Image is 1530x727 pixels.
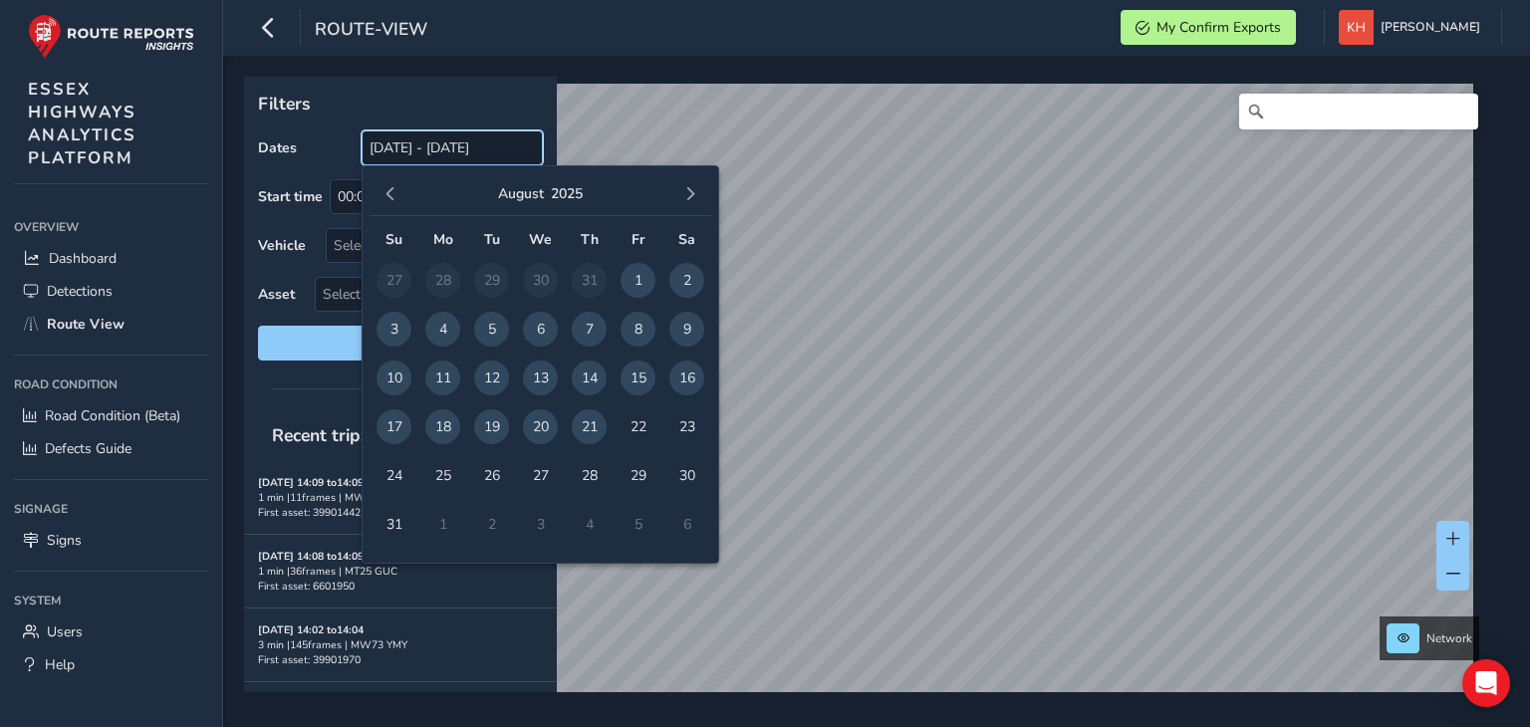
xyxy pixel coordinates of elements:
[258,285,295,304] label: Asset
[14,432,208,465] a: Defects Guide
[523,312,558,347] span: 6
[258,637,543,652] div: 3 min | 145 frames | MW73 YMY
[316,278,509,311] span: Select an asset code
[315,17,427,45] span: route-view
[258,652,361,667] span: First asset: 39901970
[385,230,402,249] span: Su
[45,439,131,458] span: Defects Guide
[669,458,704,493] span: 30
[572,361,607,395] span: 14
[551,184,583,203] button: 2025
[572,409,607,444] span: 21
[572,312,607,347] span: 7
[258,475,364,490] strong: [DATE] 14:09 to 14:09
[1462,659,1510,707] div: Open Intercom Messenger
[45,406,180,425] span: Road Condition (Beta)
[529,230,552,249] span: We
[258,579,355,594] span: First asset: 6601950
[47,282,113,301] span: Detections
[474,458,509,493] span: 26
[251,84,1473,715] canvas: Map
[474,409,509,444] span: 19
[1239,94,1478,129] input: Search
[45,655,75,674] span: Help
[377,507,411,542] span: 31
[523,361,558,395] span: 13
[258,564,543,579] div: 1 min | 36 frames | MT25 GUC
[1121,10,1296,45] button: My Confirm Exports
[669,409,704,444] span: 23
[425,361,460,395] span: 11
[28,14,194,59] img: rr logo
[258,236,306,255] label: Vehicle
[14,615,208,648] a: Users
[14,399,208,432] a: Road Condition (Beta)
[327,229,509,262] div: Select vehicle
[377,458,411,493] span: 24
[474,312,509,347] span: 5
[1381,10,1480,45] span: [PERSON_NAME]
[484,230,500,249] span: Tu
[621,361,655,395] span: 15
[1426,630,1472,646] span: Network
[14,212,208,242] div: Overview
[47,315,125,334] span: Route View
[669,361,704,395] span: 16
[258,409,383,461] span: Recent trips
[621,409,655,444] span: 22
[28,78,136,169] span: ESSEX HIGHWAYS ANALYTICS PLATFORM
[258,138,297,157] label: Dates
[425,409,460,444] span: 18
[47,622,83,641] span: Users
[14,524,208,557] a: Signs
[474,361,509,395] span: 12
[632,230,644,249] span: Fr
[258,91,543,117] p: Filters
[14,648,208,681] a: Help
[498,184,544,203] button: August
[14,494,208,524] div: Signage
[621,312,655,347] span: 8
[377,409,411,444] span: 17
[377,361,411,395] span: 10
[14,308,208,341] a: Route View
[425,458,460,493] span: 25
[258,326,543,361] button: Reset filters
[258,622,364,637] strong: [DATE] 14:02 to 14:04
[621,458,655,493] span: 29
[273,334,528,353] span: Reset filters
[258,187,323,206] label: Start time
[523,409,558,444] span: 20
[678,230,695,249] span: Sa
[669,312,704,347] span: 9
[1339,10,1374,45] img: diamond-layout
[258,505,361,520] span: First asset: 39901442
[425,312,460,347] span: 4
[1339,10,1487,45] button: [PERSON_NAME]
[669,263,704,298] span: 2
[258,490,543,505] div: 1 min | 11 frames | MW73 YMY
[621,263,655,298] span: 1
[1156,18,1281,37] span: My Confirm Exports
[433,230,453,249] span: Mo
[14,369,208,399] div: Road Condition
[47,531,82,550] span: Signs
[523,458,558,493] span: 27
[14,275,208,308] a: Detections
[49,249,117,268] span: Dashboard
[14,242,208,275] a: Dashboard
[377,312,411,347] span: 3
[581,230,599,249] span: Th
[258,549,364,564] strong: [DATE] 14:08 to 14:09
[14,586,208,615] div: System
[572,458,607,493] span: 28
